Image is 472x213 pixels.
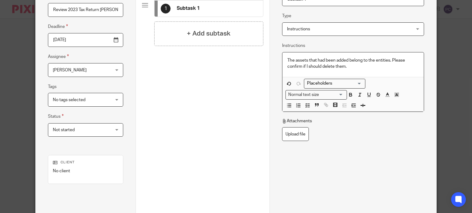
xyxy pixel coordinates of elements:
div: Placeholders [304,79,365,88]
span: Normal text size [287,92,321,98]
label: Instructions [282,43,305,49]
p: Attachments [282,118,312,124]
div: Text styles [285,90,347,100]
input: Pick a date [48,33,123,47]
label: Status [48,113,64,120]
input: Search for option [321,92,343,98]
input: Task name [48,3,123,17]
label: Upload file [282,127,309,141]
label: Tags [48,84,57,90]
input: Search for option [305,80,362,87]
h4: Subtask 1 [177,5,200,12]
div: Search for option [304,79,365,88]
label: Type [282,13,291,19]
div: 1 [161,4,171,13]
p: The assets that had been added belong to the entities. Please confirm if I should delete them. [287,57,419,70]
label: Assignee [48,53,69,60]
p: No client [53,168,118,174]
span: Instructions [287,27,310,31]
h4: + Add subtask [187,29,230,38]
label: Deadline [48,23,68,30]
div: Search for option [285,90,347,100]
span: Not started [53,128,75,132]
p: Client [53,160,118,165]
span: No tags selected [53,98,85,102]
span: [PERSON_NAME] [53,68,87,72]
